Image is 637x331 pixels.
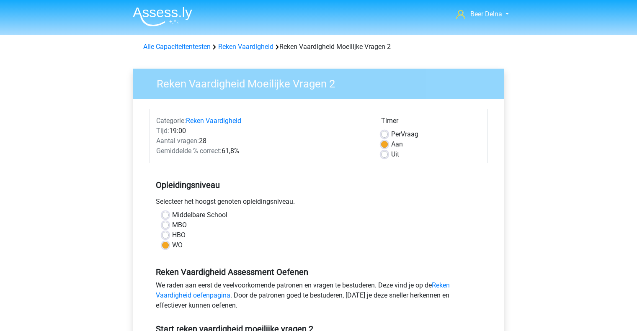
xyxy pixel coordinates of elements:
img: Assessly [133,7,192,26]
label: Uit [391,149,399,159]
a: Beer Delna [453,9,511,19]
label: WO [172,240,183,250]
label: Vraag [391,129,418,139]
span: Categorie: [156,117,186,125]
a: Reken Vaardigheid [186,117,241,125]
label: MBO [172,220,187,230]
div: We raden aan eerst de veelvoorkomende patronen en vragen te bestuderen. Deze vind je op de . Door... [150,280,488,314]
div: 28 [150,136,375,146]
label: Middelbare School [172,210,227,220]
span: Per [391,130,401,138]
a: Alle Capaciteitentesten [143,43,211,51]
div: 19:00 [150,126,375,136]
span: Tijd: [156,127,169,135]
h3: Reken Vaardigheid Moeilijke Vragen 2 [147,74,498,90]
div: Reken Vaardigheid Moeilijke Vragen 2 [140,42,498,52]
span: Gemiddelde % correct: [156,147,222,155]
span: Beer Delna [470,10,502,18]
div: 61,8% [150,146,375,156]
h5: Reken Vaardigheid Assessment Oefenen [156,267,482,277]
label: Aan [391,139,403,149]
h5: Opleidingsniveau [156,177,482,193]
label: HBO [172,230,186,240]
div: Timer [381,116,481,129]
div: Selecteer het hoogst genoten opleidingsniveau. [150,197,488,210]
span: Aantal vragen: [156,137,199,145]
a: Reken Vaardigheid [218,43,273,51]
